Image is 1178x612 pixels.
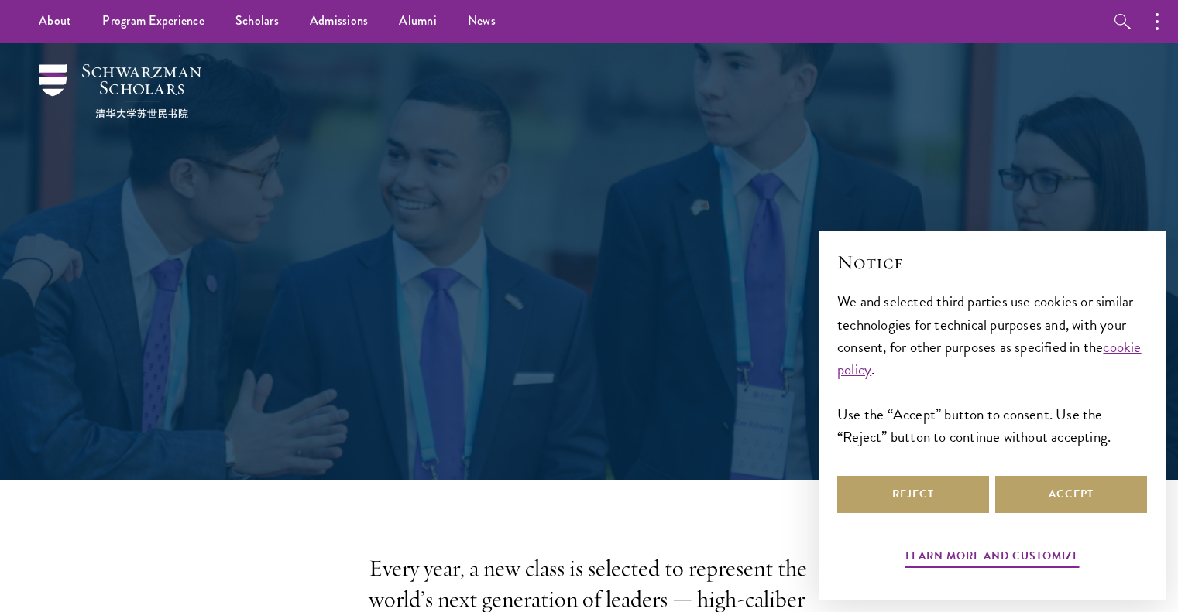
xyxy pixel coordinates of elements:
a: cookie policy [837,336,1142,381]
h2: Notice [837,249,1147,275]
img: Schwarzman Scholars [39,64,201,118]
div: We and selected third parties use cookies or similar technologies for technical purposes and, wit... [837,290,1147,447]
button: Accept [995,476,1147,513]
button: Learn more and customize [905,546,1080,570]
button: Reject [837,476,989,513]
